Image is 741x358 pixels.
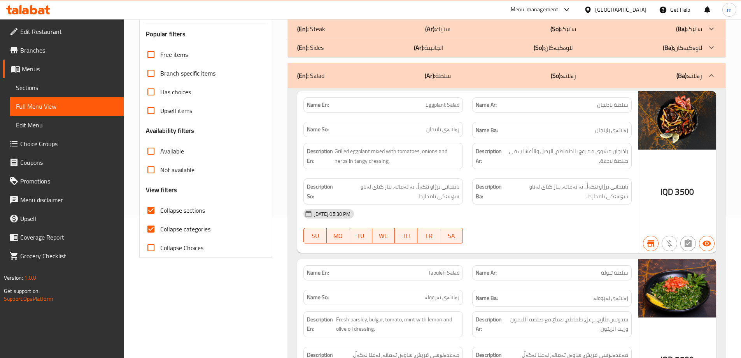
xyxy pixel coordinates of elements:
span: Upsell [20,214,117,223]
span: Promotions [20,176,117,186]
a: Coupons [3,153,124,172]
span: Edit Restaurant [20,27,117,36]
span: Full Menu View [16,102,117,111]
strong: Name So: [307,125,329,134]
span: باینجانی برژاو تێکەڵ بە تەماتە، پیاز گیای لەناو سۆسێکی تامداردا. [507,182,628,201]
b: (Ba): [663,42,674,53]
b: (So): [534,42,545,53]
span: Not available [160,165,194,175]
b: (En): [297,42,308,53]
p: ستێک [550,24,576,34]
b: (So): [550,23,561,35]
b: (So): [551,70,562,81]
p: ستيك [425,24,450,34]
a: Support.OpsPlatform [4,294,53,304]
img: Eggplant_Salad638858653338644786.jpg [638,91,716,150]
p: Sides [297,43,324,52]
strong: Name So: [307,293,329,302]
span: MO [330,230,346,242]
strong: Name En: [307,101,329,109]
div: (En): Sides(Ar):الجانبية(So):لاوەکیەکان(Ba):لاوەکیەکان [288,38,725,57]
span: 1.0.0 [24,273,36,283]
a: Branches [3,41,124,60]
span: Sections [16,83,117,92]
p: لاوەکیەکان [663,43,702,52]
b: (Ba): [676,23,687,35]
span: Branch specific items [160,69,215,78]
a: Promotions [3,172,124,190]
span: زەلاتەی تەپوولە [593,293,628,303]
b: (Ar): [425,23,436,35]
button: SA [440,228,463,243]
strong: Description Ar: [476,146,503,166]
a: Coverage Report [3,228,124,247]
span: Collapse Choices [160,243,203,252]
button: TU [349,228,372,243]
a: Menu disclaimer [3,190,124,209]
span: Collapse sections [160,206,205,215]
div: Menu-management [511,5,559,14]
span: Menu disclaimer [20,195,117,205]
strong: Name Ba: [476,293,498,303]
span: باذنجان مشوي ممزوج بالطماطم، البصل والأعشاب في صلصة لاذعة. [505,146,628,166]
span: زەلاتەی تەپوولە [424,293,459,302]
p: سلطة [425,71,451,80]
b: (En): [297,23,308,35]
span: زەلاتەی باینجان [426,125,459,134]
span: Grocery Checklist [20,251,117,261]
a: Sections [10,78,124,97]
span: Available [160,146,184,156]
b: (Ar): [425,70,435,81]
span: Grilled eggplant mixed with tomatoes, onions and herbs in tangy dressing. [335,146,459,166]
button: WE [372,228,395,243]
span: [DATE] 05:30 PM [310,210,354,218]
button: MO [327,228,349,243]
p: لاوەکیەکان [534,43,573,52]
span: باینجانی برژاو تێکەڵ بە تەماتە، پیاز گیای لەناو سۆسێکی تامداردا. [338,182,459,201]
strong: Name Ba: [476,125,498,135]
h3: Availability filters [146,126,194,135]
span: SA [443,230,460,242]
span: Get support on: [4,286,40,296]
h3: View filters [146,185,177,194]
span: Collapse categories [160,224,210,234]
a: Upsell [3,209,124,228]
strong: Description So: [307,182,336,201]
a: Edit Menu [10,116,124,134]
b: (Ar): [414,42,424,53]
span: Upsell items [160,106,192,115]
div: [GEOGRAPHIC_DATA] [595,5,646,14]
span: Choice Groups [20,139,117,148]
strong: Name Ar: [476,269,497,277]
span: FR [420,230,437,242]
strong: Name En: [307,269,329,277]
b: (Ba): [676,70,688,81]
a: Grocery Checklist [3,247,124,265]
span: WE [375,230,392,242]
span: سلطة باذنجان [597,101,628,109]
span: m [727,5,732,14]
p: الجانبية [414,43,443,52]
span: Fresh parsley, bulgur, tomato, mint with lemon and olive oil dressing. [336,315,459,334]
strong: Name Ar: [476,101,497,109]
img: mmw_638917918581786390 [638,259,716,317]
p: زەلاتە [676,71,702,80]
span: سلطة تبولة [601,269,628,277]
p: ستێک [676,24,702,34]
span: Free items [160,50,188,59]
a: Full Menu View [10,97,124,116]
span: Coverage Report [20,233,117,242]
span: 3500 [675,184,694,199]
span: بقدونس طازج، برغل، طماطم، نعناع مع صلصة الليمون وزيت الزيتون. [505,315,628,334]
strong: Description Ba: [476,182,505,201]
a: Menus [3,60,124,78]
button: Branch specific item [643,236,659,251]
span: SU [307,230,323,242]
div: (En): Salad(Ar):سلطة(So):زەلاتە(Ba):زەلاتە [288,63,725,88]
span: IQD [660,184,673,199]
button: TH [395,228,417,243]
span: Coupons [20,158,117,167]
button: Available [699,236,715,251]
span: Eggplant Salad [426,101,459,109]
b: (En): [297,70,308,81]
